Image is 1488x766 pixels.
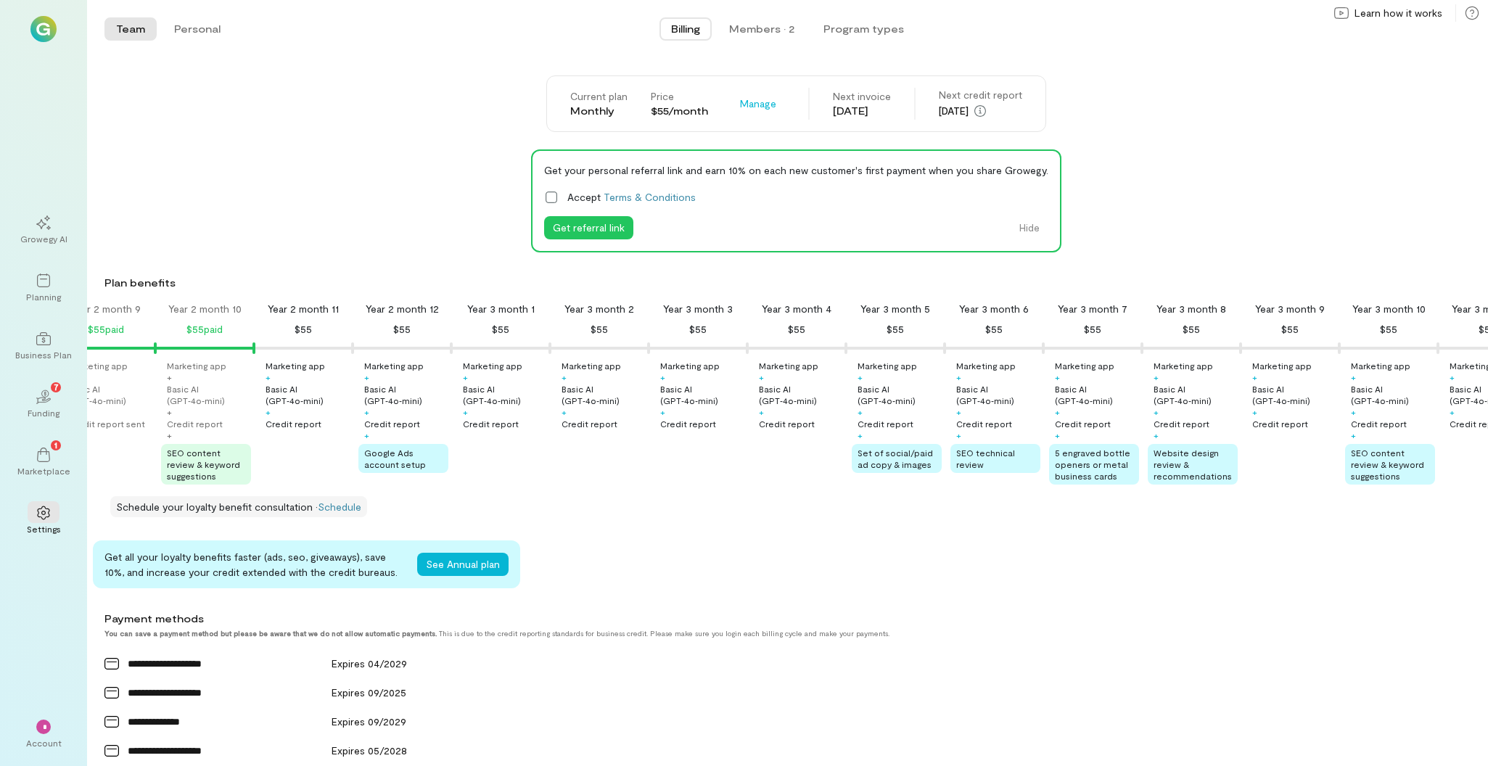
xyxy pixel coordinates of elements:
div: Year 3 month 8 [1156,302,1226,316]
div: + [956,429,961,441]
span: Expires 05/2028 [332,744,407,757]
div: Marketing app [1154,360,1213,371]
div: Credit report [266,418,321,429]
span: Manage [740,96,776,111]
button: Program types [812,17,916,41]
div: Basic AI (GPT‑4o‑mini) [463,383,547,406]
div: + [167,406,172,418]
a: Growegy AI [17,204,70,256]
div: + [858,371,863,383]
div: Credit report [364,418,420,429]
div: Credit report [858,418,913,429]
div: Planning [26,291,61,302]
div: Marketing app [167,360,226,371]
div: + [1450,371,1455,383]
span: SEO technical review [956,448,1015,469]
div: $55 [393,321,411,338]
div: + [364,406,369,418]
div: $55 paid [88,321,124,338]
div: + [562,406,567,418]
div: + [266,371,271,383]
div: Monthly [570,104,628,118]
div: + [463,371,468,383]
div: Year 3 month 2 [564,302,634,316]
span: Schedule your loyalty benefit consultation · [116,501,318,513]
div: Basic AI (GPT‑4o‑mini) [956,383,1040,406]
div: $55 [985,321,1003,338]
div: Basic AI (GPT‑4o‑mini) [68,383,152,406]
div: + [1252,371,1257,383]
div: + [463,406,468,418]
div: Credit report [660,418,716,429]
a: Marketplace [17,436,70,488]
div: Account [26,737,62,749]
div: + [759,406,764,418]
div: + [1450,406,1455,418]
a: Terms & Conditions [604,191,696,203]
div: + [167,371,172,383]
div: Credit report [759,418,815,429]
div: Credit report [562,418,617,429]
div: + [759,371,764,383]
div: Basic AI (GPT‑4o‑mini) [759,383,843,406]
div: Current plan [570,89,628,104]
span: 1 [54,438,57,451]
div: Year 2 month 9 [71,302,141,316]
div: Marketing app [562,360,621,371]
div: + [858,406,863,418]
div: This is due to the credit reporting standards for business credit. Please make sure you login eac... [104,629,1344,638]
div: Year 3 month 5 [860,302,930,316]
span: 7 [54,380,59,393]
a: Funding [17,378,70,430]
button: See Annual plan [417,553,509,576]
div: Credit report [463,418,519,429]
div: Settings [27,523,61,535]
div: *Account [17,708,70,760]
div: + [1055,406,1060,418]
div: + [858,429,863,441]
div: Credit report [956,418,1012,429]
div: Marketing app [463,360,522,371]
div: Price [651,89,708,104]
button: Get referral link [544,216,633,239]
div: + [956,406,961,418]
div: Year 3 month 9 [1255,302,1325,316]
div: + [956,371,961,383]
div: Business Plan [15,349,72,361]
div: [DATE] [833,104,891,118]
div: + [1154,429,1159,441]
div: Credit report [167,418,223,429]
button: Billing [659,17,712,41]
div: + [1351,371,1356,383]
span: Billing [671,22,700,36]
div: Year 3 month 7 [1058,302,1127,316]
button: Manage [731,92,785,115]
span: Google Ads account setup [364,448,426,469]
div: Basic AI (GPT‑4o‑mini) [1055,383,1139,406]
strong: You can save a payment method but please be aware that we do not allow automatic payments. [104,629,437,638]
div: Basic AI (GPT‑4o‑mini) [660,383,744,406]
div: Basic AI (GPT‑4o‑mini) [167,383,251,406]
div: + [1154,371,1159,383]
div: $55 paid [186,321,223,338]
div: Funding [28,407,59,419]
div: Year 3 month 1 [467,302,535,316]
div: + [364,429,369,441]
div: $55 [1281,321,1299,338]
div: Basic AI (GPT‑4o‑mini) [1154,383,1238,406]
div: Marketing app [1055,360,1114,371]
a: Settings [17,494,70,546]
div: + [364,371,369,383]
a: Business Plan [17,320,70,372]
button: Personal [163,17,232,41]
div: Year 2 month 11 [268,302,339,316]
div: + [1055,371,1060,383]
a: Schedule [318,501,361,513]
div: [DATE] [939,102,1022,120]
div: $55/month [651,104,708,118]
div: Next credit report [939,88,1022,102]
div: Marketing app [364,360,424,371]
div: $55 [591,321,608,338]
div: $55 [295,321,312,338]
